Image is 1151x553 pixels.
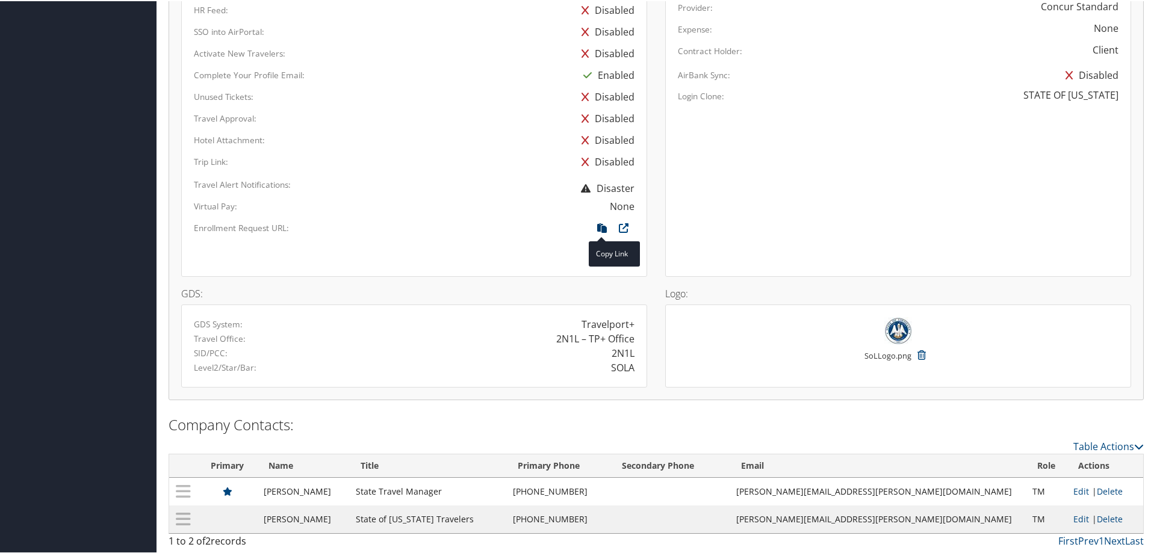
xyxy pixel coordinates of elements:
[1058,533,1078,546] a: First
[678,89,724,101] label: Login Clone:
[507,453,611,477] th: Primary Phone
[350,453,507,477] th: Title
[610,198,634,212] div: None
[194,25,264,37] label: SSO into AirPortal:
[194,360,256,372] label: Level2/Star/Bar:
[1097,484,1123,496] a: Delete
[197,453,258,477] th: Primary
[1026,477,1067,504] td: TM
[577,63,634,85] div: Enabled
[1026,504,1067,532] td: TM
[169,413,1144,434] h2: Company Contacts:
[575,20,634,42] div: Disabled
[194,133,265,145] label: Hotel Attachment:
[1067,477,1143,504] td: |
[1093,42,1118,56] div: Client
[194,46,285,58] label: Activate New Travelers:
[678,1,713,13] label: Provider:
[575,181,634,194] span: Disaster
[169,533,399,553] div: 1 to 2 of records
[864,349,911,372] small: SoLLogo.png
[1078,533,1099,546] a: Prev
[730,504,1026,532] td: [PERSON_NAME][EMAIL_ADDRESS][PERSON_NAME][DOMAIN_NAME]
[575,85,634,107] div: Disabled
[678,22,712,34] label: Expense:
[730,453,1026,477] th: Email
[575,42,634,63] div: Disabled
[194,90,253,102] label: Unused Tickets:
[665,288,1131,297] h4: Logo:
[1097,512,1123,524] a: Delete
[1125,533,1144,546] a: Last
[194,332,246,344] label: Travel Office:
[350,504,507,532] td: State of [US_STATE] Travelers
[194,178,291,190] label: Travel Alert Notifications:
[507,477,611,504] td: [PHONE_NUMBER]
[611,453,730,477] th: Secondary Phone
[258,477,349,504] td: [PERSON_NAME]
[1067,453,1143,477] th: Actions
[205,533,211,546] span: 2
[678,44,742,56] label: Contract Holder:
[1094,20,1118,34] div: None
[1067,504,1143,532] td: |
[194,111,256,123] label: Travel Approval:
[194,221,289,233] label: Enrollment Request URL:
[678,68,730,80] label: AirBank Sync:
[194,3,228,15] label: HR Feed:
[194,317,243,329] label: GDS System:
[507,504,611,532] td: [PHONE_NUMBER]
[582,316,634,330] div: Travelport+
[884,316,912,343] img: SoLLogo.png
[575,107,634,128] div: Disabled
[194,68,305,80] label: Complete Your Profile Email:
[1073,439,1144,452] a: Table Actions
[575,150,634,171] div: Disabled
[1104,533,1125,546] a: Next
[258,453,349,477] th: Name
[1099,533,1104,546] a: 1
[730,477,1026,504] td: [PERSON_NAME][EMAIL_ADDRESS][PERSON_NAME][DOMAIN_NAME]
[181,288,647,297] h4: GDS:
[1073,512,1089,524] a: Edit
[194,346,228,358] label: SID/PCC:
[611,359,634,374] div: SOLA
[612,345,634,359] div: 2N1L
[1023,87,1118,101] div: STATE OF [US_STATE]
[1059,63,1118,85] div: Disabled
[1026,453,1067,477] th: Role
[556,330,634,345] div: 2N1L – TP+ Office
[194,155,228,167] label: Trip Link:
[194,199,237,211] label: Virtual Pay:
[575,128,634,150] div: Disabled
[1073,484,1089,496] a: Edit
[350,477,507,504] td: State Travel Manager
[258,504,349,532] td: [PERSON_NAME]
